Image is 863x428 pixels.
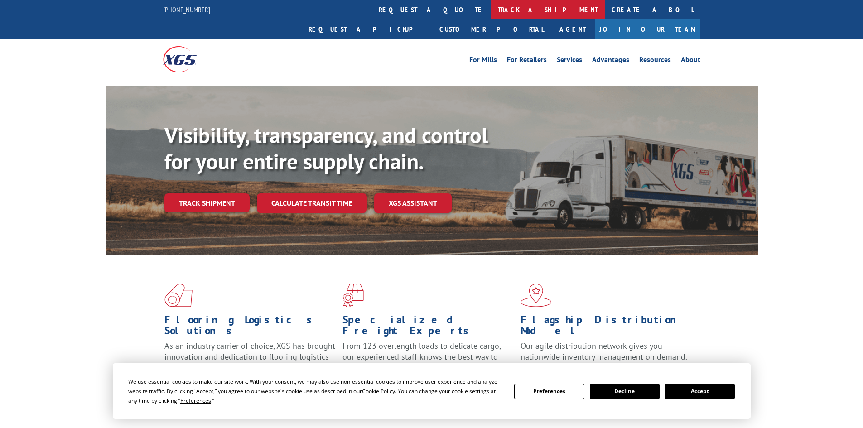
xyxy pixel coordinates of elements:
span: Our agile distribution network gives you nationwide inventory management on demand. [521,341,687,362]
a: Track shipment [164,193,250,212]
div: We use essential cookies to make our site work. With your consent, we may also use non-essential ... [128,377,503,405]
img: xgs-icon-flagship-distribution-model-red [521,284,552,307]
a: Calculate transit time [257,193,367,213]
b: Visibility, transparency, and control for your entire supply chain. [164,121,488,175]
h1: Flagship Distribution Model [521,314,692,341]
span: Cookie Policy [362,387,395,395]
div: Cookie Consent Prompt [113,363,751,419]
a: Services [557,56,582,66]
a: For Retailers [507,56,547,66]
img: xgs-icon-total-supply-chain-intelligence-red [164,284,193,307]
a: Customer Portal [433,19,550,39]
a: For Mills [469,56,497,66]
p: From 123 overlength loads to delicate cargo, our experienced staff knows the best way to move you... [342,341,514,381]
img: xgs-icon-focused-on-flooring-red [342,284,364,307]
span: Preferences [180,397,211,404]
a: Join Our Team [595,19,700,39]
button: Decline [590,384,660,399]
a: [PHONE_NUMBER] [163,5,210,14]
h1: Specialized Freight Experts [342,314,514,341]
a: About [681,56,700,66]
a: Resources [639,56,671,66]
h1: Flooring Logistics Solutions [164,314,336,341]
a: Advantages [592,56,629,66]
button: Preferences [514,384,584,399]
button: Accept [665,384,735,399]
a: XGS ASSISTANT [374,193,452,213]
a: Request a pickup [302,19,433,39]
span: As an industry carrier of choice, XGS has brought innovation and dedication to flooring logistics... [164,341,335,373]
a: Agent [550,19,595,39]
